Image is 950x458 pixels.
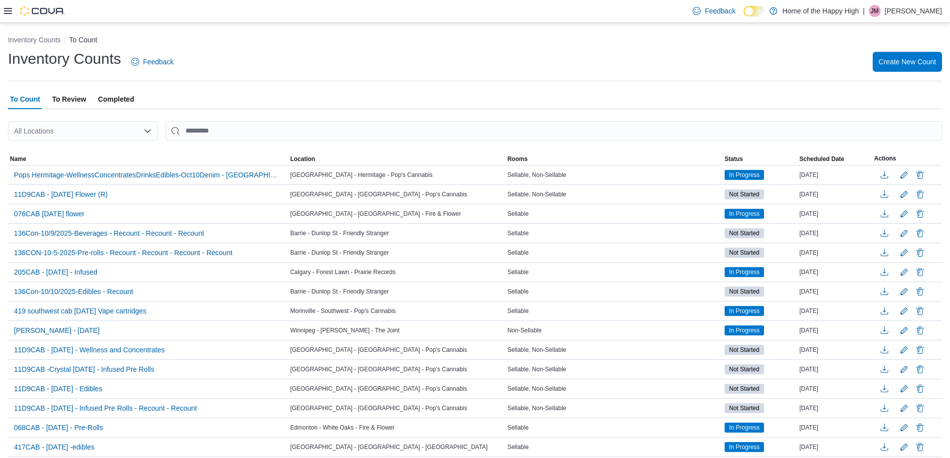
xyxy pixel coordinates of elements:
[871,5,879,17] span: JM
[505,266,723,278] div: Sellable
[8,153,288,165] button: Name
[914,247,926,259] button: Delete
[725,403,764,413] span: Not Started
[14,228,204,238] span: 136Con-10/9/2025-Beverages - Recount - Recount - Recount
[729,268,760,277] span: In Progress
[797,208,872,220] div: [DATE]
[729,229,760,238] span: Not Started
[744,6,764,16] input: Dark Mode
[725,155,743,163] span: Status
[729,306,760,315] span: In Progress
[505,344,723,356] div: Sellable, Non-Sellable
[10,401,201,416] button: 11D9CAB - [DATE] - Infused Pre Rolls - Recount - Recount
[725,170,764,180] span: In Progress
[290,346,467,354] span: [GEOGRAPHIC_DATA] - [GEOGRAPHIC_DATA] - Pop's Cannabis
[14,325,100,335] span: [PERSON_NAME] - [DATE]
[14,364,154,374] span: 11D9CAB -Crystal [DATE] - Infused Pre Rolls
[885,5,942,17] p: [PERSON_NAME]
[14,170,282,180] span: Pops Hermitage-WellnessConcentratesDrinksEdibles-Oct10Denim - [GEOGRAPHIC_DATA] - [GEOGRAPHIC_DAT...
[797,363,872,375] div: [DATE]
[869,5,881,17] div: Jessica Manuel
[705,6,735,16] span: Feedback
[797,227,872,239] div: [DATE]
[290,307,396,315] span: Morinville - Southwest - Pop's Cannabis
[797,422,872,434] div: [DATE]
[144,127,152,135] button: Open list of options
[914,305,926,317] button: Delete
[14,442,95,452] span: 417CAB - [DATE] -edibles
[797,286,872,298] div: [DATE]
[914,169,926,181] button: Delete
[725,209,764,219] span: In Progress
[879,57,936,67] span: Create New Count
[898,342,910,357] button: Edit count details
[725,248,764,258] span: Not Started
[20,6,65,16] img: Cova
[290,365,467,373] span: [GEOGRAPHIC_DATA] - [GEOGRAPHIC_DATA] - Pop's Cannabis
[290,171,432,179] span: [GEOGRAPHIC_DATA] - Hermitage - Pop's Cannabis
[797,305,872,317] div: [DATE]
[898,323,910,338] button: Edit count details
[10,304,151,318] button: 419 southwest cab [DATE] Vape cartridges
[290,443,488,451] span: [GEOGRAPHIC_DATA] - [GEOGRAPHIC_DATA] - [GEOGRAPHIC_DATA]
[725,325,764,335] span: In Progress
[10,420,107,435] button: 068CAB - [DATE] - Pre-Rolls
[290,424,394,432] span: Edmonton - White Oaks - Fire & Flower
[898,440,910,455] button: Edit count details
[729,384,760,393] span: Not Started
[10,323,104,338] button: [PERSON_NAME] - [DATE]
[799,155,844,163] span: Scheduled Date
[914,227,926,239] button: Delete
[10,381,106,396] button: 11D9CAB - [DATE] - Edibles
[725,287,764,297] span: Not Started
[8,36,61,44] button: Inventory Counts
[725,364,764,374] span: Not Started
[505,363,723,375] div: Sellable, Non-Sellable
[507,155,528,163] span: Rooms
[689,1,739,21] a: Feedback
[725,384,764,394] span: Not Started
[898,187,910,202] button: Edit count details
[797,247,872,259] div: [DATE]
[14,248,232,258] span: 136CON-10-5-2025-Pre-rolls - Recount - Recount - Recount - Recount
[729,345,760,354] span: Not Started
[505,441,723,453] div: Sellable
[914,266,926,278] button: Delete
[505,188,723,200] div: Sellable, Non-Sellable
[505,383,723,395] div: Sellable, Non-Sellable
[797,169,872,181] div: [DATE]
[505,227,723,239] div: Sellable
[729,326,760,335] span: In Progress
[290,229,389,237] span: Barrie - Dunlop St - Friendly Stranger
[874,154,896,162] span: Actions
[10,362,158,377] button: 11D9CAB -Crystal [DATE] - Infused Pre Rolls
[898,245,910,260] button: Edit count details
[914,402,926,414] button: Delete
[914,324,926,336] button: Delete
[725,228,764,238] span: Not Started
[505,305,723,317] div: Sellable
[725,267,764,277] span: In Progress
[14,189,108,199] span: 11D9CAB - [DATE] Flower (R)
[914,208,926,220] button: Delete
[14,384,102,394] span: 11D9CAB - [DATE] - Edibles
[14,267,97,277] span: 205CAB - [DATE] - Infused
[290,210,461,218] span: [GEOGRAPHIC_DATA] - [GEOGRAPHIC_DATA] - Fire & Flower
[14,306,147,316] span: 419 southwest cab [DATE] Vape cartridges
[505,247,723,259] div: Sellable
[729,190,760,199] span: Not Started
[505,208,723,220] div: Sellable
[290,190,467,198] span: [GEOGRAPHIC_DATA] - [GEOGRAPHIC_DATA] - Pop's Cannabis
[14,423,103,433] span: 068CAB - [DATE] - Pre-Rolls
[863,5,865,17] p: |
[914,344,926,356] button: Delete
[505,169,723,181] div: Sellable, Non-Sellable
[914,383,926,395] button: Delete
[505,402,723,414] div: Sellable, Non-Sellable
[729,287,760,296] span: Not Started
[10,226,208,241] button: 136Con-10/9/2025-Beverages - Recount - Recount - Recount
[505,286,723,298] div: Sellable
[290,288,389,296] span: Barrie - Dunlop St - Friendly Stranger
[290,404,467,412] span: [GEOGRAPHIC_DATA] - [GEOGRAPHIC_DATA] - Pop's Cannabis
[10,167,286,182] button: Pops Hermitage-WellnessConcentratesDrinksEdibles-Oct10Denim - [GEOGRAPHIC_DATA] - [GEOGRAPHIC_DAT...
